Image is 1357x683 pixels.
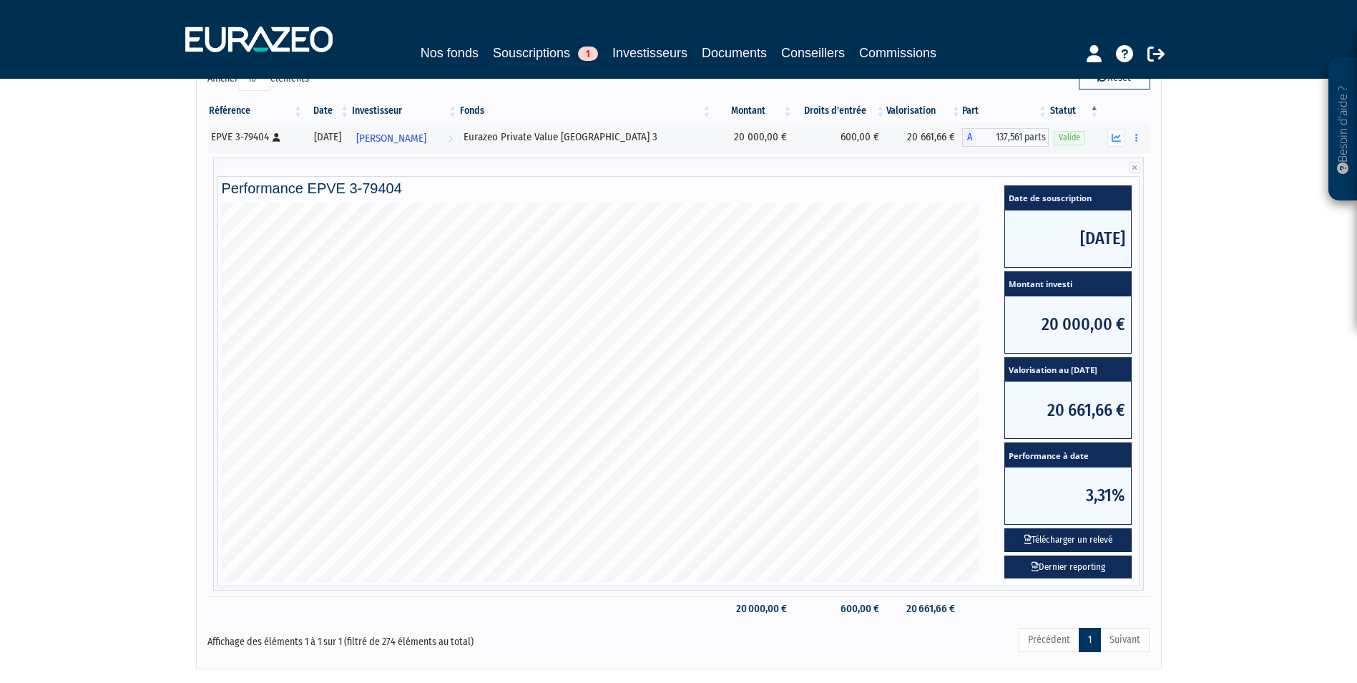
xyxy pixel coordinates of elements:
div: [DATE] [309,130,346,145]
a: Nos fonds [421,43,479,63]
div: A - Eurazeo Private Value Europe 3 [962,128,1049,147]
span: [PERSON_NAME] [356,125,426,152]
td: 20 000,00 € [712,596,793,621]
a: Dernier reporting [1004,556,1132,579]
span: 20 661,66 € [1005,382,1131,438]
span: A [962,128,976,147]
span: 1 [578,47,598,61]
th: Part: activer pour trier la colonne par ordre croissant [962,99,1049,123]
span: Date de souscription [1005,186,1131,210]
span: Montant investi [1005,272,1131,296]
th: Fonds: activer pour trier la colonne par ordre croissant [459,99,712,123]
i: Voir l'investisseur [448,125,453,152]
p: Besoin d'aide ? [1335,65,1351,194]
label: Afficher éléments [207,67,309,91]
a: Investisseurs [612,43,687,63]
span: 3,31% [1005,468,1131,524]
td: 600,00 € [794,596,887,621]
a: Conseillers [781,43,845,63]
span: Performance à date [1005,443,1131,468]
th: Montant: activer pour trier la colonne par ordre croissant [712,99,793,123]
a: 1 [1079,628,1101,652]
div: Eurazeo Private Value [GEOGRAPHIC_DATA] 3 [464,130,707,145]
span: Valorisation au [DATE] [1005,358,1131,382]
button: Télécharger un relevé [1004,528,1132,552]
th: Valorisation: activer pour trier la colonne par ordre croissant [886,99,962,123]
th: Statut : activer pour trier la colonne par ordre d&eacute;croissant [1049,99,1100,123]
th: Date: activer pour trier la colonne par ordre croissant [304,99,351,123]
span: Valide [1054,131,1085,145]
img: 1732889491-logotype_eurazeo_blanc_rvb.png [185,26,333,52]
th: Droits d'entrée: activer pour trier la colonne par ordre croissant [794,99,887,123]
th: Investisseur: activer pour trier la colonne par ordre croissant [351,99,459,123]
div: EPVE 3-79404 [211,130,300,145]
h4: Performance EPVE 3-79404 [222,180,1136,196]
span: 20 000,00 € [1005,296,1131,353]
td: 20 661,66 € [886,596,962,621]
span: [DATE] [1005,210,1131,267]
a: Commissions [859,43,936,63]
span: 137,561 parts [976,128,1049,147]
div: Affichage des éléments 1 à 1 sur 1 (filtré de 274 éléments au total) [207,626,588,649]
a: [PERSON_NAME] [351,123,459,152]
i: [Français] Personne physique [273,133,280,142]
a: Souscriptions1 [493,43,598,65]
a: Documents [702,43,767,63]
select: Afficheréléments [238,67,270,91]
td: 600,00 € [794,123,887,152]
td: 20 661,66 € [886,123,962,152]
td: 20 000,00 € [712,123,793,152]
th: Référence : activer pour trier la colonne par ordre croissant [207,99,305,123]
